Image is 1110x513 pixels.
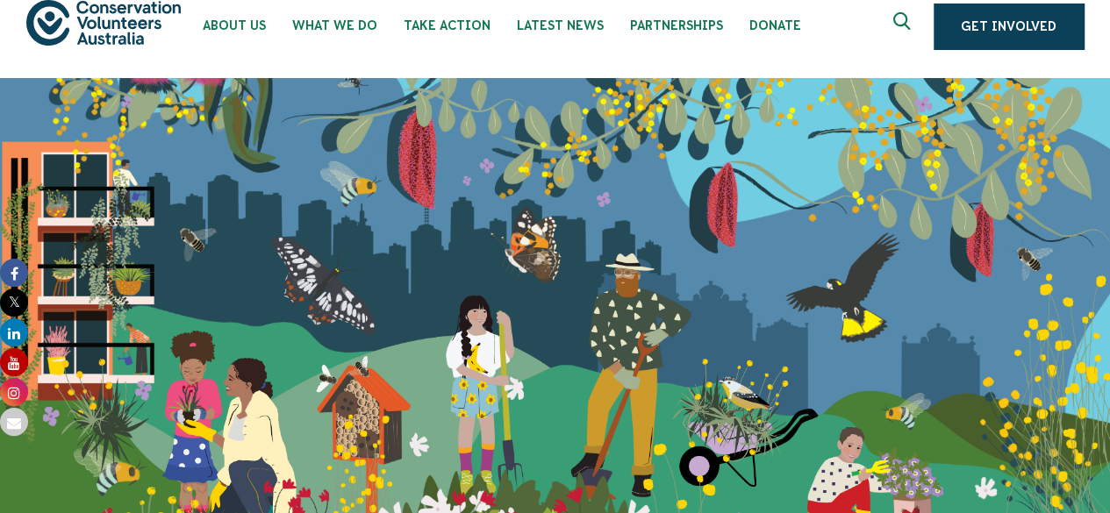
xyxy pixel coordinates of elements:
button: Expand search box Close search box [883,5,925,47]
span: What We Do [292,18,377,32]
span: Take Action [404,18,491,32]
span: Latest News [517,18,604,32]
span: Expand search box [893,12,915,40]
span: About Us [203,18,266,32]
a: Get Involved [934,4,1084,49]
span: Donate [749,18,801,32]
span: Partnerships [630,18,723,32]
